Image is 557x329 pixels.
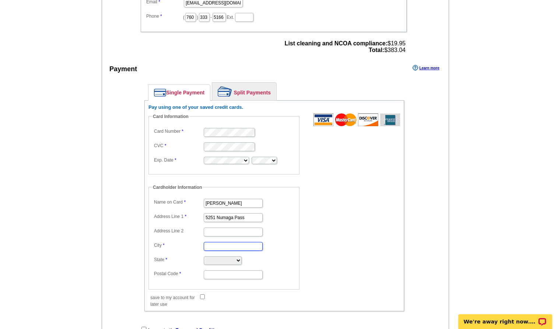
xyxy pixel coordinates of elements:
[154,157,203,163] label: Exp. Date
[154,142,203,149] label: CVC
[369,47,384,53] strong: Total:
[154,228,203,234] label: Address Line 2
[212,83,276,100] a: Split Payments
[413,65,439,71] a: Learn more
[313,113,400,126] img: acceptedCards.gif
[154,270,203,277] label: Postal Code
[144,11,403,22] dd: ( ) - Ext.
[109,64,137,74] div: Payment
[154,89,166,97] img: single-payment.png
[152,184,203,191] legend: Cardholder Information
[150,294,199,308] label: save to my account for later use
[152,113,189,120] legend: Card Information
[148,85,210,100] a: Single Payment
[154,213,203,220] label: Address Line 1
[453,306,557,329] iframe: LiveChat chat widget
[148,104,400,110] h6: Pay using one of your saved credit cards.
[218,86,232,97] img: split-payment.png
[154,128,203,135] label: Card Number
[154,256,203,263] label: State
[285,40,406,53] span: $19.95 $383.04
[285,40,388,46] strong: List cleaning and NCOA compliance:
[154,242,203,249] label: City
[154,199,203,205] label: Name on Card
[146,13,183,20] label: Phone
